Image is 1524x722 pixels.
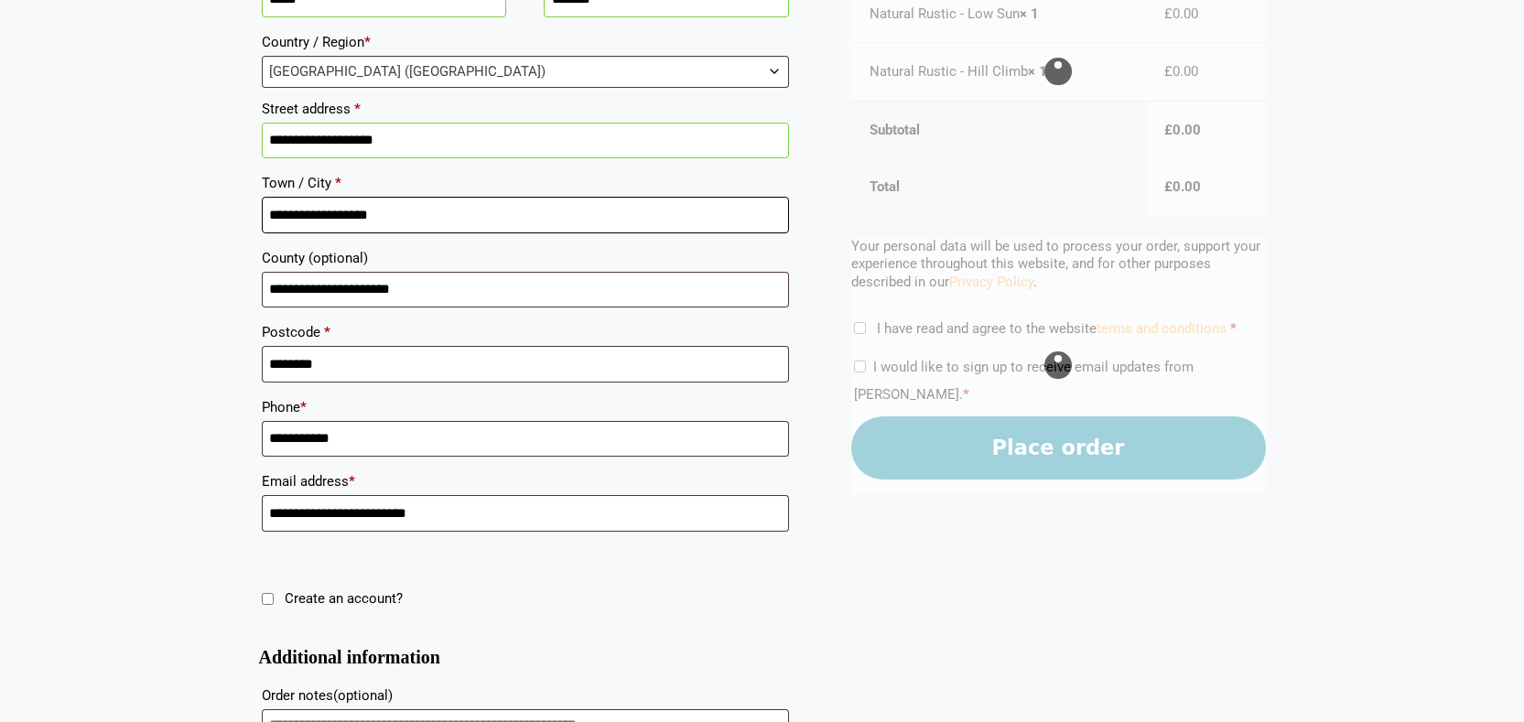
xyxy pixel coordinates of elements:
[262,169,789,197] label: Town / City
[308,250,368,266] span: (optional)
[333,687,393,704] span: (optional)
[262,95,789,123] label: Street address
[262,28,789,56] label: Country / Region
[259,654,792,662] h3: Additional information
[262,682,789,709] label: Order notes
[285,590,403,607] span: Create an account?
[262,393,789,421] label: Phone
[262,468,789,495] label: Email address
[262,244,789,272] label: County
[262,593,274,605] input: Create an account?
[262,318,789,346] label: Postcode
[263,57,788,87] span: United Kingdom (UK)
[262,56,789,88] span: Country / Region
